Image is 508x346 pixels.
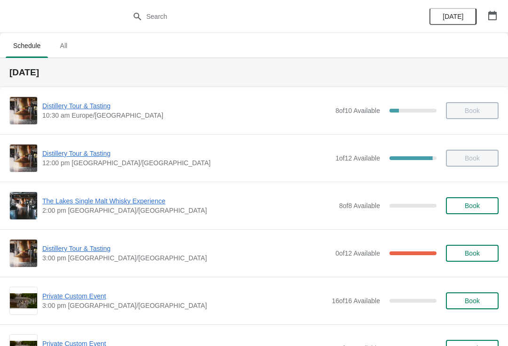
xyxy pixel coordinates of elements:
[42,206,334,215] span: 2:00 pm [GEOGRAPHIC_DATA]/[GEOGRAPHIC_DATA]
[465,249,480,257] span: Book
[10,240,37,267] img: Distillery Tour & Tasting | | 3:00 pm Europe/London
[42,158,331,168] span: 12:00 pm [GEOGRAPHIC_DATA]/[GEOGRAPHIC_DATA]
[42,301,327,310] span: 3:00 pm [GEOGRAPHIC_DATA]/[GEOGRAPHIC_DATA]
[9,68,499,77] h2: [DATE]
[42,111,331,120] span: 10:30 am Europe/[GEOGRAPHIC_DATA]
[52,37,75,54] span: All
[446,245,499,262] button: Book
[42,291,327,301] span: Private Custom Event
[42,253,331,263] span: 3:00 pm [GEOGRAPHIC_DATA]/[GEOGRAPHIC_DATA]
[42,101,331,111] span: Distillery Tour & Tasting
[10,145,37,172] img: Distillery Tour & Tasting | | 12:00 pm Europe/London
[443,13,463,20] span: [DATE]
[335,154,380,162] span: 1 of 12 Available
[339,202,380,209] span: 8 of 8 Available
[10,97,37,124] img: Distillery Tour & Tasting | | 10:30 am Europe/London
[332,297,380,305] span: 16 of 16 Available
[335,107,380,114] span: 8 of 10 Available
[10,192,37,219] img: The Lakes Single Malt Whisky Experience | | 2:00 pm Europe/London
[446,292,499,309] button: Book
[335,249,380,257] span: 0 of 12 Available
[42,149,331,158] span: Distillery Tour & Tasting
[6,37,48,54] span: Schedule
[42,244,331,253] span: Distillery Tour & Tasting
[10,293,37,309] img: Private Custom Event | | 3:00 pm Europe/London
[146,8,381,25] input: Search
[465,202,480,209] span: Book
[42,196,334,206] span: The Lakes Single Malt Whisky Experience
[429,8,476,25] button: [DATE]
[446,197,499,214] button: Book
[465,297,480,305] span: Book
